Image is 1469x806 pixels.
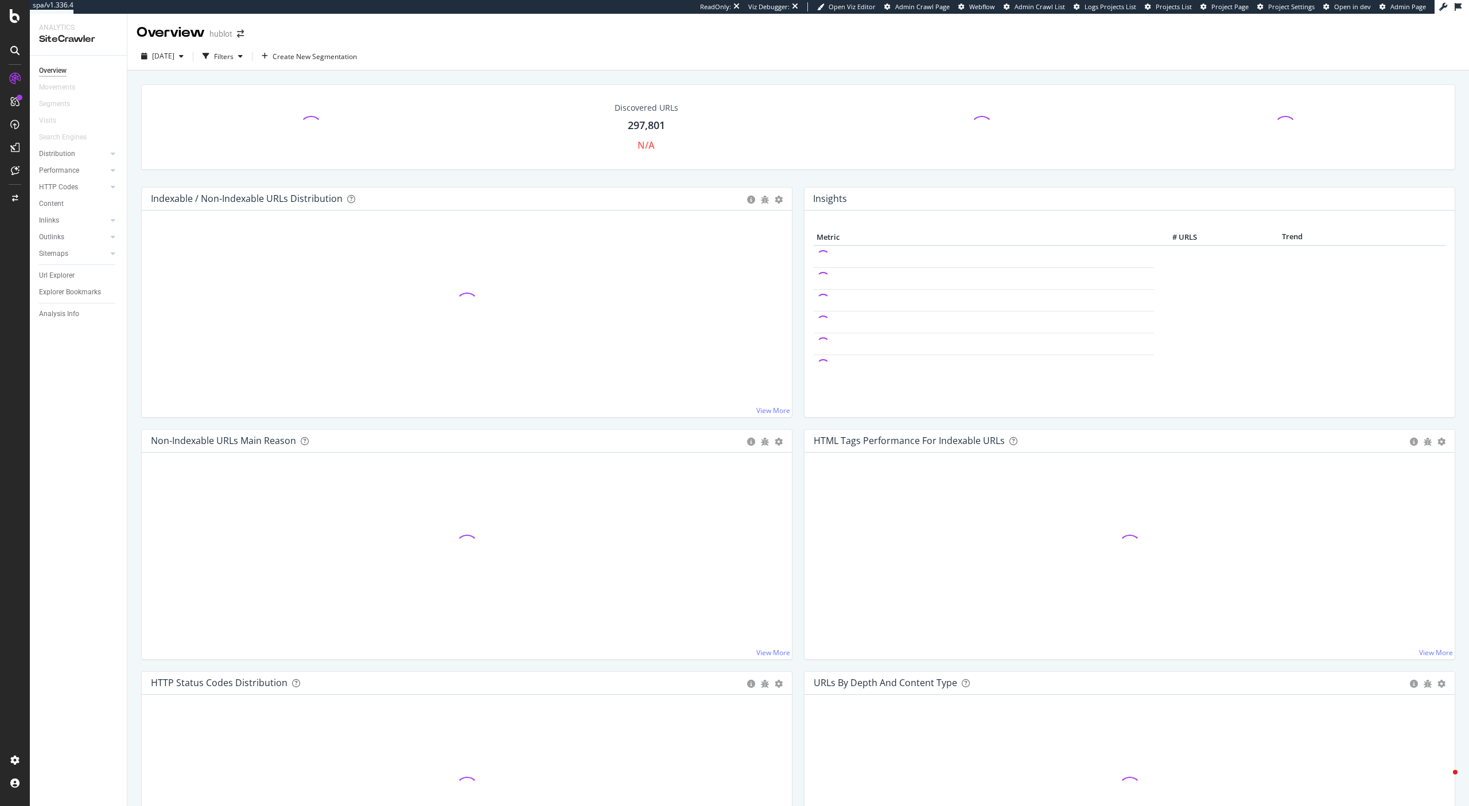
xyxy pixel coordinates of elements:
span: Admin Page [1390,2,1426,11]
div: Overview [137,23,205,42]
div: circle-info [747,196,755,204]
div: circle-info [747,680,755,688]
a: Project Page [1200,2,1249,11]
a: Movements [39,81,87,94]
a: Webflow [958,2,995,11]
div: ReadOnly: [700,2,731,11]
h4: Insights [813,191,847,207]
div: Indexable / Non-Indexable URLs Distribution [151,193,343,204]
div: Url Explorer [39,270,75,282]
a: View More [756,406,790,415]
div: HTTP Codes [39,181,78,193]
span: Create New Segmentation [273,52,357,61]
div: gear [1437,680,1445,688]
span: Projects List [1156,2,1192,11]
span: Project Page [1211,2,1249,11]
div: URLs by Depth and Content Type [814,677,957,688]
span: Logs Projects List [1085,2,1136,11]
div: Search Engines [39,131,87,143]
div: Performance [39,165,79,177]
div: Visits [39,115,56,127]
a: Overview [39,65,119,77]
div: Analytics [39,23,118,33]
a: Visits [39,115,68,127]
a: Inlinks [39,215,107,227]
a: View More [1419,648,1453,657]
a: Explorer Bookmarks [39,286,119,298]
a: Search Engines [39,131,98,143]
div: circle-info [1410,680,1418,688]
a: Open in dev [1323,2,1371,11]
div: Analysis Info [39,308,79,320]
div: bug [1424,680,1432,688]
a: Sitemaps [39,248,107,260]
a: Open Viz Editor [817,2,876,11]
a: Project Settings [1257,2,1315,11]
div: HTML Tags Performance for Indexable URLs [814,435,1005,446]
div: Movements [39,81,75,94]
a: View More [756,648,790,657]
div: Outlinks [39,231,64,243]
a: Admin Page [1379,2,1426,11]
a: Segments [39,98,81,110]
a: Analysis Info [39,308,119,320]
div: 297,801 [628,118,665,133]
div: Non-Indexable URLs Main Reason [151,435,296,446]
div: circle-info [747,438,755,446]
a: Admin Crawl Page [884,2,950,11]
div: Distribution [39,148,75,160]
div: bug [761,680,769,688]
span: Open Viz Editor [829,2,876,11]
button: Filters [198,47,247,65]
a: HTTP Codes [39,181,107,193]
div: Content [39,198,64,210]
div: Overview [39,65,67,77]
a: Performance [39,165,107,177]
th: Trend [1200,229,1385,246]
span: Open in dev [1334,2,1371,11]
th: Metric [814,229,1154,246]
div: gear [775,196,783,204]
a: Projects List [1145,2,1192,11]
a: Content [39,198,119,210]
div: HTTP Status Codes Distribution [151,677,287,688]
span: Admin Crawl Page [895,2,950,11]
div: bug [761,196,769,204]
div: gear [1437,438,1445,446]
iframe: Intercom live chat [1430,767,1458,795]
div: gear [775,680,783,688]
span: Project Settings [1268,2,1315,11]
button: [DATE] [137,47,188,65]
div: arrow-right-arrow-left [237,30,244,38]
div: Discovered URLs [615,102,678,114]
th: # URLS [1154,229,1200,246]
div: N/A [638,139,655,152]
div: Sitemaps [39,248,68,260]
div: Inlinks [39,215,59,227]
div: bug [761,438,769,446]
div: circle-info [1410,438,1418,446]
a: Outlinks [39,231,107,243]
span: 2025 Aug. 19th [152,51,174,61]
span: Webflow [969,2,995,11]
div: SiteCrawler [39,33,118,46]
span: Admin Crawl List [1015,2,1065,11]
a: Distribution [39,148,107,160]
div: hublot [209,28,232,40]
div: Explorer Bookmarks [39,286,101,298]
div: Viz Debugger: [748,2,790,11]
div: gear [775,438,783,446]
a: Url Explorer [39,270,119,282]
button: Create New Segmentation [257,47,362,65]
a: Logs Projects List [1074,2,1136,11]
div: Segments [39,98,70,110]
div: bug [1424,438,1432,446]
div: Filters [214,52,234,61]
a: Admin Crawl List [1004,2,1065,11]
